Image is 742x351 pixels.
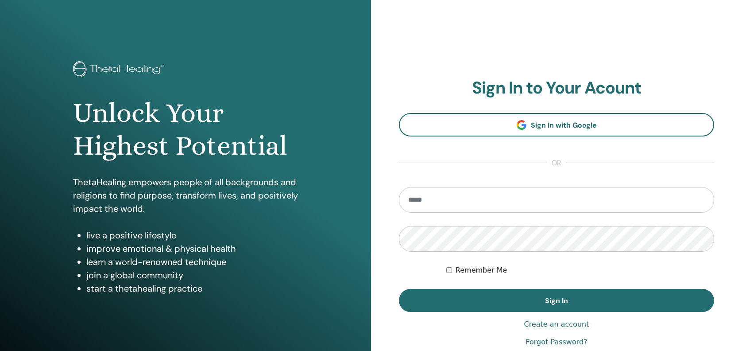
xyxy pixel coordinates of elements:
[86,255,298,269] li: learn a world-renowned technique
[446,265,714,276] div: Keep me authenticated indefinitely or until I manually logout
[86,269,298,282] li: join a global community
[73,175,298,215] p: ThetaHealing empowers people of all backgrounds and religions to find purpose, transform lives, a...
[547,158,566,168] span: or
[86,229,298,242] li: live a positive lifestyle
[86,282,298,295] li: start a thetahealing practice
[526,337,587,347] a: Forgot Password?
[399,113,714,136] a: Sign In with Google
[524,319,589,330] a: Create an account
[73,97,298,163] h1: Unlock Your Highest Potential
[399,78,714,98] h2: Sign In to Your Acount
[545,296,568,305] span: Sign In
[399,289,714,312] button: Sign In
[456,265,507,276] label: Remember Me
[86,242,298,255] li: improve emotional & physical health
[531,121,597,130] span: Sign In with Google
